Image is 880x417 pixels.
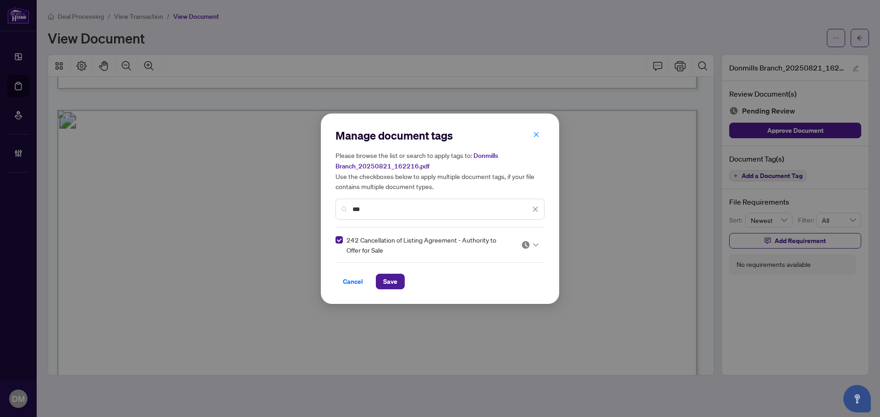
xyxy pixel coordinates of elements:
span: Cancel [343,274,363,289]
img: status [521,240,530,249]
span: close [532,206,539,212]
span: Pending Review [521,240,539,249]
button: Cancel [335,274,370,289]
button: Save [376,274,405,289]
h5: Please browse the list or search to apply tags to: Use the checkboxes below to apply multiple doc... [335,150,544,191]
span: Save [383,274,397,289]
button: Open asap [843,385,871,412]
h2: Manage document tags [335,128,544,143]
span: 242 Cancellation of Listing Agreement - Authority to Offer for Sale [346,235,510,255]
span: close [533,131,539,138]
span: Donmills Branch_20250821_162216.pdf [335,152,498,170]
